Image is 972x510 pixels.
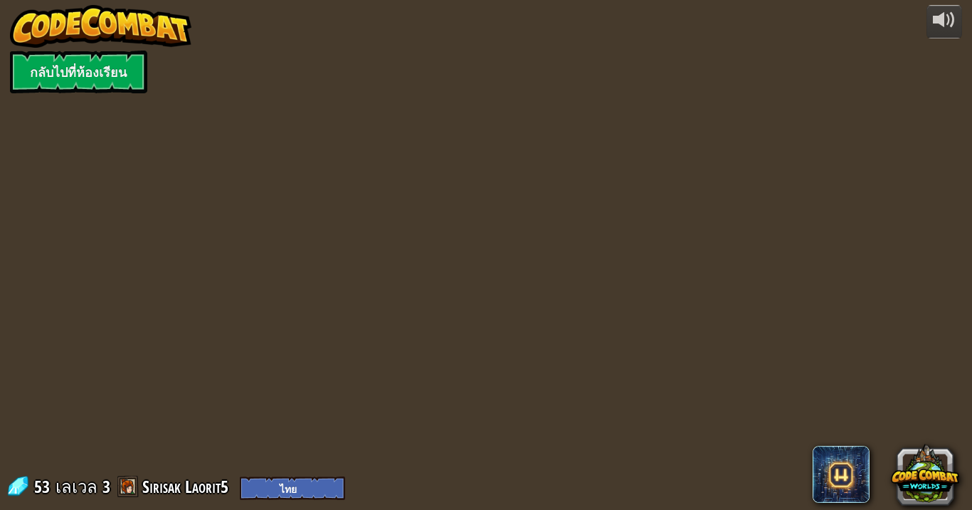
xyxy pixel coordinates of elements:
[102,475,110,498] span: 3
[10,51,147,93] a: กลับไปที่ห้องเรียน
[34,475,54,498] span: 53
[56,475,97,499] span: เลเวล
[10,5,192,48] img: CodeCombat - Learn how to code by playing a game
[926,5,962,38] button: ปรับระดับเสียง
[142,475,233,498] a: Sirisak Laorit5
